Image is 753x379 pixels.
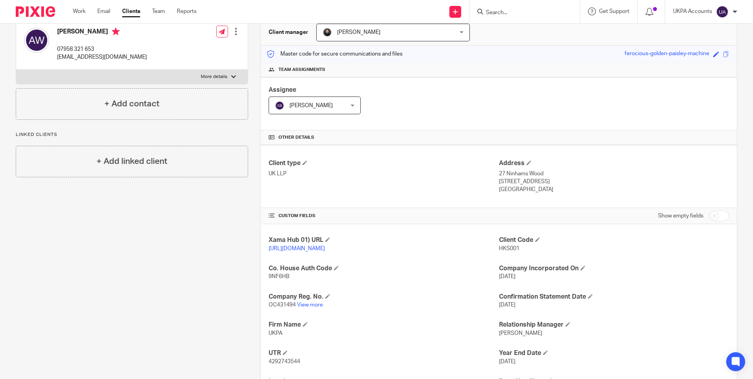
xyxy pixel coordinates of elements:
a: [URL][DOMAIN_NAME] [269,246,325,251]
p: 07958 321 653 [57,45,147,53]
h4: Client type [269,159,499,167]
h4: Firm Name [269,321,499,329]
h4: Year End Date [499,349,729,357]
p: UK LLP [269,170,499,178]
h4: + Add linked client [96,155,167,167]
h4: Company Reg. No. [269,293,499,301]
h4: Relationship Manager [499,321,729,329]
img: svg%3E [716,6,729,18]
p: Master code for secure communications and files [267,50,402,58]
span: [PERSON_NAME] [289,103,333,108]
h4: + Add contact [104,98,160,110]
a: Team [152,7,165,15]
a: Work [73,7,85,15]
span: [PERSON_NAME] [499,331,542,336]
img: Pixie [16,6,55,17]
h3: Client manager [269,28,308,36]
a: Reports [177,7,197,15]
span: Other details [278,134,314,141]
h4: Confirmation Statement Date [499,293,729,301]
h4: [PERSON_NAME] [57,28,147,37]
p: [GEOGRAPHIC_DATA] [499,186,729,193]
input: Search [485,9,556,17]
span: 4292743544 [269,359,300,364]
a: Email [97,7,110,15]
i: Primary [112,28,120,35]
span: OC431494 [269,302,296,308]
p: Linked clients [16,132,248,138]
h4: UTR [269,349,499,357]
h4: Company Incorporated On [499,264,729,273]
p: [STREET_ADDRESS] [499,178,729,186]
h4: Co. House Auth Code [269,264,499,273]
span: Get Support [599,9,629,14]
h4: CUSTOM FIELDS [269,213,499,219]
span: Team assignments [278,67,325,73]
a: Clients [122,7,140,15]
p: 27 Ninhams Wood [499,170,729,178]
div: ferocious-golden-paisley-machine [625,50,709,59]
span: [DATE] [499,274,516,279]
span: HKS001 [499,246,519,251]
span: 9NF6HB [269,274,289,279]
img: svg%3E [24,28,49,53]
label: Show empty fields [658,212,703,220]
span: [DATE] [499,302,516,308]
span: [PERSON_NAME] [337,30,380,35]
img: My%20Photo.jpg [323,28,332,37]
span: [DATE] [499,359,516,364]
span: UKPA [269,331,282,336]
h4: Address [499,159,729,167]
a: View more [297,302,323,308]
p: More details [201,74,227,80]
img: svg%3E [275,101,284,110]
p: UKPA Accounts [673,7,712,15]
p: [EMAIL_ADDRESS][DOMAIN_NAME] [57,53,147,61]
h4: Client Code [499,236,729,244]
h4: Xama Hub 01) URL [269,236,499,244]
span: Assignee [269,87,296,93]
